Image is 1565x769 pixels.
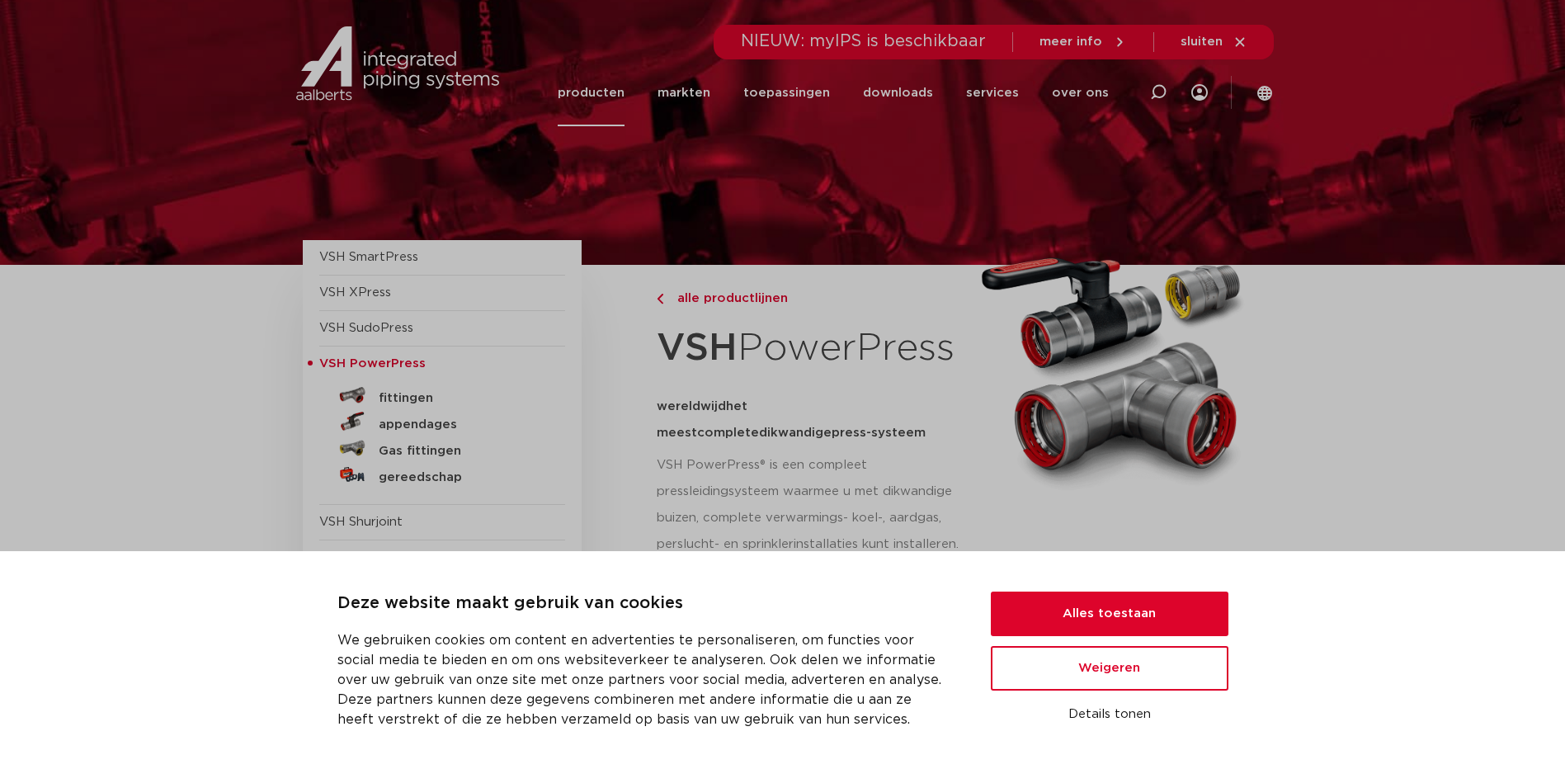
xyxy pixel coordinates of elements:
[319,408,565,435] a: appendages
[558,59,625,126] a: producten
[319,286,391,299] a: VSH XPress
[832,427,926,439] span: press-systeem
[741,33,986,50] span: NIEUW: myIPS is beschikbaar
[1039,35,1102,48] span: meer info
[1039,35,1127,50] a: meer info
[319,435,565,461] a: Gas fittingen
[379,418,542,432] h5: appendages
[657,400,726,413] span: wereldwijd
[319,357,426,370] span: VSH PowerPress
[863,59,933,126] a: downloads
[379,391,542,406] h5: fittingen
[657,452,966,558] p: VSH PowerPress® is een compleet pressleidingsysteem waarmee u met dikwandige buizen, complete ver...
[319,461,565,488] a: gereedschap
[991,701,1228,729] button: Details tonen
[991,592,1228,636] button: Alles toestaan
[337,630,951,729] p: We gebruiken cookies om content en advertenties te personaliseren, om functies voor social media ...
[991,646,1228,691] button: Weigeren
[658,59,710,126] a: markten
[1181,35,1247,50] a: sluiten
[759,427,832,439] span: dikwandige
[657,400,747,439] span: het meest
[657,294,663,304] img: chevron-right.svg
[657,289,966,309] a: alle productlijnen
[558,59,1109,126] nav: Menu
[319,516,403,528] a: VSH Shurjoint
[743,59,830,126] a: toepassingen
[379,444,542,459] h5: Gas fittingen
[1052,59,1109,126] a: over ons
[1191,59,1208,126] div: my IPS
[319,322,413,334] a: VSH SudoPress
[1181,35,1223,48] span: sluiten
[667,292,788,304] span: alle productlijnen
[697,427,759,439] span: complete
[657,329,738,367] strong: VSH
[319,382,565,408] a: fittingen
[966,59,1019,126] a: services
[337,591,951,617] p: Deze website maakt gebruik van cookies
[379,470,542,485] h5: gereedschap
[657,317,966,380] h1: PowerPress
[319,251,418,263] a: VSH SmartPress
